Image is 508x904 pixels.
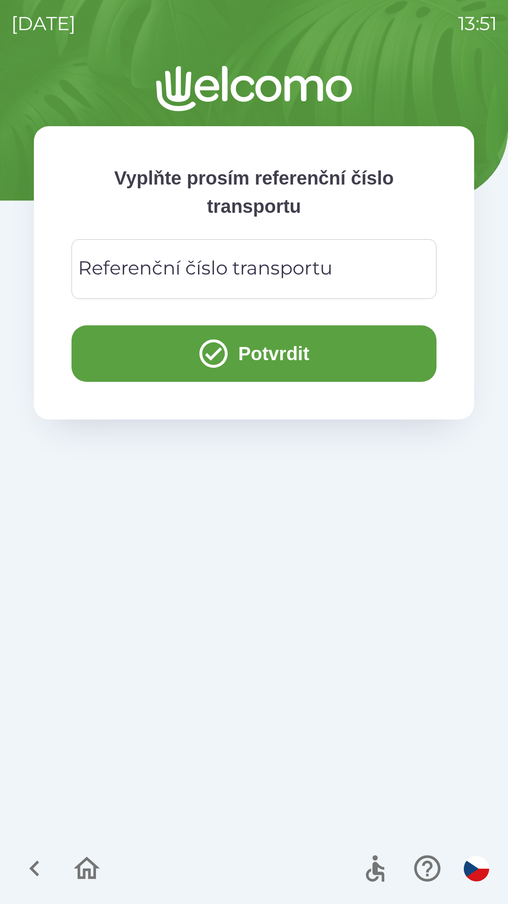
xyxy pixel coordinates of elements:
[464,856,489,881] img: cs flag
[34,66,474,111] img: Logo
[71,325,437,382] button: Potvrdit
[71,164,437,220] p: Vyplňte prosím referenční číslo transportu
[458,9,497,38] p: 13:51
[11,9,76,38] p: [DATE]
